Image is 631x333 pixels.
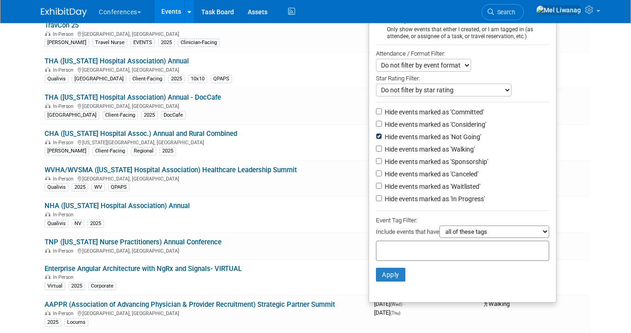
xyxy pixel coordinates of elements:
[53,310,76,316] span: In-Person
[168,75,185,83] div: 2025
[383,169,478,179] label: Hide events marked as 'Canceled'
[45,75,68,83] div: Qualivis
[45,166,297,174] a: WVHA/WVSMA ([US_STATE] Hospital Association) Healthcare Leadership Summit
[45,140,51,144] img: In-Person Event
[45,282,65,290] div: Virtual
[374,309,400,316] span: [DATE]
[45,318,61,327] div: 2025
[92,39,127,47] div: Travel Nurse
[482,4,524,20] a: Search
[45,93,221,102] a: THA ([US_STATE] Hospital Association) Annual - DocCafe
[131,39,155,47] div: EVENTS
[45,21,79,29] a: TravCon 25
[383,194,485,203] label: Hide events marked as 'In Progress'
[64,318,88,327] div: Locums
[383,145,475,154] label: Hide events marked as 'Walking'
[383,120,486,129] label: Hide events marked as 'Considering'
[131,147,156,155] div: Regional
[159,147,176,155] div: 2025
[141,111,158,119] div: 2025
[210,75,232,83] div: QPAPS
[45,57,189,65] a: THA ([US_STATE] Hospital Association) Annual
[45,31,51,36] img: In-Person Event
[45,30,367,37] div: [GEOGRAPHIC_DATA], [GEOGRAPHIC_DATA]
[188,75,207,83] div: 10x10
[376,226,549,241] div: Include events that have
[383,157,488,166] label: Hide events marked as 'Sponsorship'
[45,102,367,109] div: [GEOGRAPHIC_DATA], [GEOGRAPHIC_DATA]
[41,8,87,17] img: ExhibitDay
[383,182,480,191] label: Hide events marked as 'Waitlisted'
[45,67,51,72] img: In-Person Event
[45,130,237,138] a: CHA ([US_STATE] Hospital Assoc.) Annual and Rural Combined
[404,300,405,307] span: -
[484,300,510,307] span: Walking
[72,75,126,83] div: [GEOGRAPHIC_DATA]
[383,132,481,141] label: Hide events marked as 'Not Going'
[45,147,89,155] div: [PERSON_NAME]
[72,220,84,228] div: NV
[45,176,51,181] img: In-Person Event
[45,274,51,279] img: In-Person Event
[376,26,549,40] div: Only show events that either I created, or I am tagged in (as attendee, or assignee of a task, or...
[91,183,105,192] div: WV
[53,176,76,182] span: In-Person
[68,282,85,290] div: 2025
[45,175,367,182] div: [GEOGRAPHIC_DATA], [GEOGRAPHIC_DATA]
[376,72,549,84] div: Star Rating Filter:
[45,103,51,108] img: In-Person Event
[45,309,367,316] div: [GEOGRAPHIC_DATA], [GEOGRAPHIC_DATA]
[376,48,549,59] div: Attendance / Format Filter:
[390,310,400,316] span: (Thu)
[88,282,116,290] div: Corporate
[87,220,104,228] div: 2025
[45,247,367,254] div: [GEOGRAPHIC_DATA], [GEOGRAPHIC_DATA]
[108,183,130,192] div: QPAPS
[45,183,68,192] div: Qualivis
[45,300,335,309] a: AAPPR (Association of Advancing Physician & Provider Recruitment) Strategic Partner Summit
[45,111,99,119] div: [GEOGRAPHIC_DATA]
[383,107,484,117] label: Hide events marked as 'Committed'
[130,75,165,83] div: Client-Facing
[45,238,222,246] a: TNP ([US_STATE] Nurse Practitioners) Annual Conference
[45,212,51,216] img: In-Person Event
[53,67,76,73] span: In-Person
[376,268,405,282] button: Apply
[53,212,76,218] span: In-Person
[53,248,76,254] span: In-Person
[72,183,88,192] div: 2025
[45,138,367,146] div: [US_STATE][GEOGRAPHIC_DATA], [GEOGRAPHIC_DATA]
[45,248,51,253] img: In-Person Event
[53,31,76,37] span: In-Person
[45,202,190,210] a: NHA ([US_STATE] Hospital Association) Annual
[92,147,128,155] div: Client-Facing
[161,111,186,119] div: DocCafe
[45,220,68,228] div: Qualivis
[45,66,367,73] div: [GEOGRAPHIC_DATA], [GEOGRAPHIC_DATA]
[376,215,549,226] div: Event Tag Filter:
[102,111,138,119] div: Client-Facing
[536,5,581,15] img: Mel Liwanag
[158,39,175,47] div: 2025
[53,103,76,109] span: In-Person
[53,140,76,146] span: In-Person
[390,302,402,307] span: (Wed)
[45,265,242,273] a: Enterprise Angular Architecture with NgRx and Signals- VIRTUAL
[45,310,51,315] img: In-Person Event
[45,39,89,47] div: [PERSON_NAME]
[53,274,76,280] span: In-Person
[374,300,405,307] span: [DATE]
[494,9,515,16] span: Search
[178,39,220,47] div: Clinician-Facing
